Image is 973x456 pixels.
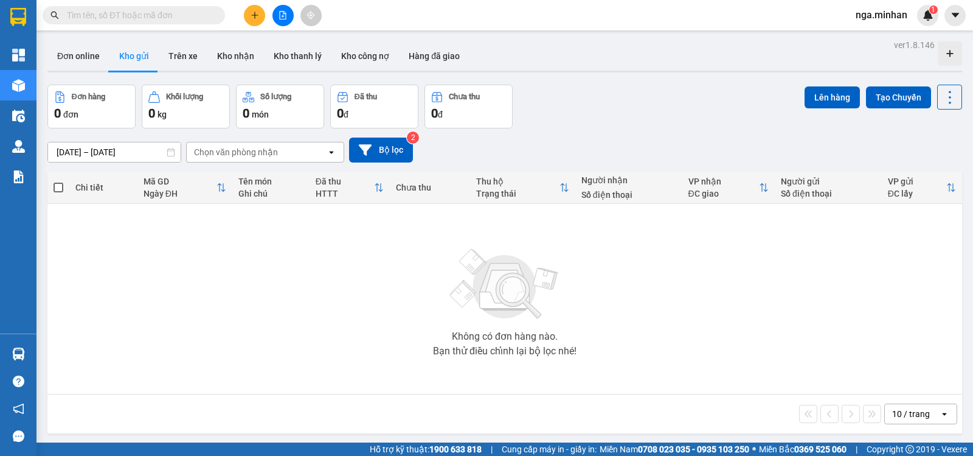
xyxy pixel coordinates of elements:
span: 0 [243,106,249,121]
button: Tạo Chuyến [866,86,931,108]
span: file-add [279,11,287,19]
svg: open [327,147,336,157]
button: Kho nhận [207,41,264,71]
div: ver 1.8.146 [894,38,935,52]
img: logo-vxr [10,8,26,26]
th: Toggle SortBy [882,172,962,204]
button: Đơn online [47,41,109,71]
span: 0 [337,106,344,121]
span: | [491,443,493,456]
div: Tên món [238,177,303,186]
span: copyright [905,445,914,454]
img: svg+xml;base64,PHN2ZyBjbGFzcz0ibGlzdC1wbHVnX19zdmciIHhtbG5zPSJodHRwOi8vd3d3LnczLm9yZy8yMDAwL3N2Zy... [444,242,566,327]
button: Kho gửi [109,41,159,71]
div: Trạng thái [476,189,559,198]
div: Đơn hàng [72,93,105,101]
img: icon-new-feature [923,10,933,21]
button: plus [244,5,265,26]
img: solution-icon [12,170,25,183]
img: warehouse-icon [12,110,25,122]
th: Toggle SortBy [470,172,575,204]
div: Số điện thoại [581,190,676,200]
button: file-add [272,5,294,26]
span: kg [158,110,167,119]
span: aim [306,11,315,19]
span: nga.minhan [846,7,917,23]
div: Người gửi [781,177,876,186]
img: warehouse-icon [12,348,25,360]
th: Toggle SortBy [682,172,775,204]
button: Kho thanh lý [264,41,331,71]
div: Đã thu [316,177,374,186]
button: Đơn hàng0đơn [47,85,136,128]
span: | [856,443,857,456]
span: 0 [148,106,155,121]
div: Thu hộ [476,177,559,186]
button: Khối lượng0kg [142,85,230,128]
span: caret-down [950,10,961,21]
div: Khối lượng [166,93,203,101]
div: Chưa thu [396,183,464,192]
div: VP gửi [888,177,946,186]
span: ⚪️ [752,447,756,452]
th: Toggle SortBy [310,172,390,204]
div: HTTT [316,189,374,198]
span: 0 [54,106,61,121]
span: Miền Bắc [759,443,847,456]
span: Cung cấp máy in - giấy in: [502,443,597,456]
div: VP nhận [688,177,759,186]
div: 10 / trang [892,408,930,420]
th: Toggle SortBy [137,172,232,204]
span: đ [344,110,348,119]
span: Miền Nam [600,443,749,456]
strong: 0708 023 035 - 0935 103 250 [638,444,749,454]
strong: 0369 525 060 [794,444,847,454]
svg: open [940,409,949,419]
span: Hỗ trợ kỹ thuật: [370,443,482,456]
sup: 2 [407,132,419,144]
div: Số điện thoại [781,189,876,198]
div: Mã GD [144,177,216,186]
div: Đã thu [355,93,377,101]
span: 1 [931,5,935,14]
div: Tạo kho hàng mới [938,41,962,66]
strong: 1900 633 818 [429,444,482,454]
input: Select a date range. [48,142,181,162]
div: Chi tiết [75,183,131,192]
div: ĐC lấy [888,189,946,198]
button: aim [300,5,322,26]
button: Đã thu0đ [330,85,418,128]
img: dashboard-icon [12,49,25,61]
span: search [50,11,59,19]
button: caret-down [944,5,966,26]
input: Tìm tên, số ĐT hoặc mã đơn [67,9,210,22]
span: notification [13,403,24,415]
span: message [13,430,24,442]
div: Số lượng [260,93,291,101]
div: Không có đơn hàng nào. [452,332,558,342]
span: đ [438,110,443,119]
img: warehouse-icon [12,79,25,92]
button: Số lượng0món [236,85,324,128]
div: Ghi chú [238,189,303,198]
button: Bộ lọc [349,138,413,163]
div: ĐC giao [688,189,759,198]
button: Kho công nợ [331,41,399,71]
button: Hàng đã giao [399,41,469,71]
span: question-circle [13,376,24,387]
span: 0 [431,106,438,121]
button: Chưa thu0đ [424,85,513,128]
div: Ngày ĐH [144,189,216,198]
sup: 1 [929,5,938,14]
div: Bạn thử điều chỉnh lại bộ lọc nhé! [433,346,577,356]
button: Trên xe [159,41,207,71]
div: Chọn văn phòng nhận [194,146,278,158]
span: plus [251,11,259,19]
button: Lên hàng [805,86,860,108]
img: warehouse-icon [12,140,25,153]
div: Người nhận [581,175,676,185]
span: món [252,110,269,119]
span: đơn [63,110,78,119]
div: Chưa thu [449,93,480,101]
